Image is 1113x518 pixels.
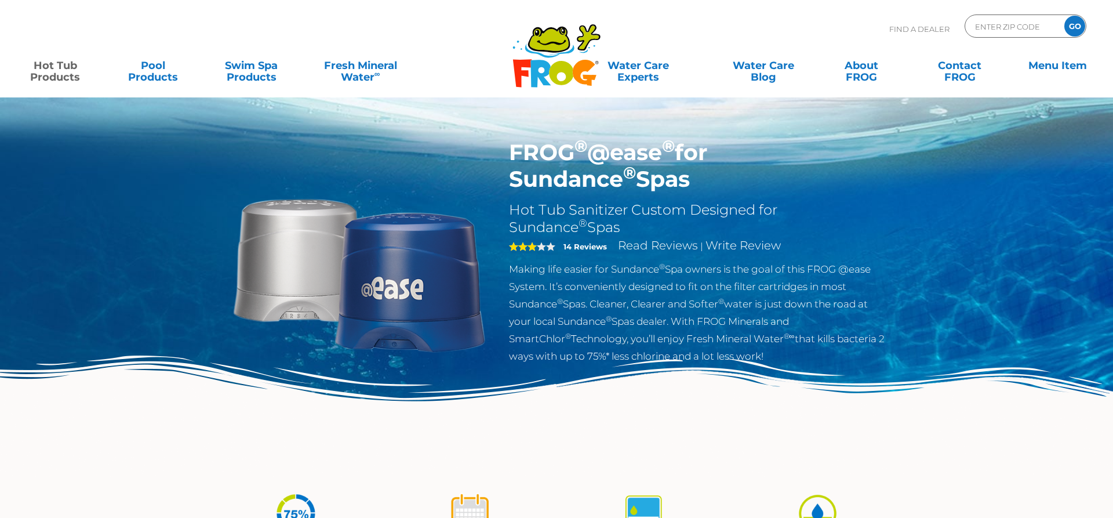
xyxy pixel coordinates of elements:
[226,139,492,405] img: Sundance-cartridges-2.png
[606,314,612,323] sup: ®
[705,238,781,252] a: Write Review
[818,54,905,77] a: AboutFROG
[208,54,294,77] a: Swim SpaProducts
[110,54,197,77] a: PoolProducts
[623,162,636,183] sup: ®
[374,69,380,78] sup: ∞
[574,136,587,156] sup: ®
[557,297,563,306] sup: ®
[568,54,709,77] a: Water CareExperts
[306,54,415,77] a: Fresh MineralWater∞
[662,136,675,156] sup: ®
[565,332,571,340] sup: ®
[916,54,1003,77] a: ContactFROG
[579,217,587,230] sup: ®
[974,18,1052,35] input: Zip Code Form
[659,262,665,271] sup: ®
[563,242,607,251] strong: 14 Reviews
[618,238,698,252] a: Read Reviews
[720,54,807,77] a: Water CareBlog
[509,201,888,236] h2: Hot Tub Sanitizer Custom Designed for Sundance Spas
[509,260,888,365] p: Making life easier for Sundance Spa owners is the goal of this FROG @ease System. It’s convenient...
[509,139,888,193] h1: FROG @ease for Sundance Spas
[889,15,950,44] p: Find A Dealer
[718,297,724,306] sup: ®
[1014,54,1101,77] a: Menu Item
[784,332,795,340] sup: ®∞
[12,54,99,77] a: Hot TubProducts
[509,242,537,251] span: 3
[1064,16,1085,37] input: GO
[700,241,703,252] span: |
